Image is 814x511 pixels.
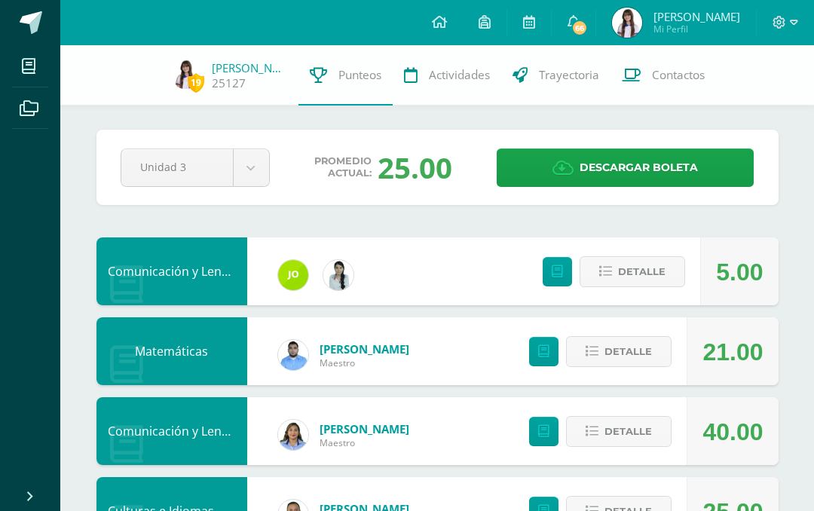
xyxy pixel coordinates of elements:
a: [PERSON_NAME] [320,421,409,436]
a: Punteos [298,45,393,106]
span: [PERSON_NAME] [653,9,740,24]
a: 25127 [212,75,246,91]
button: Detalle [580,256,685,287]
div: Comunicación y Lenguaje, Idioma Extranjero [96,237,247,305]
button: Detalle [566,336,672,367]
span: Actividades [429,67,490,83]
div: 5.00 [716,238,763,306]
div: 21.00 [702,318,763,386]
span: Detalle [618,258,666,286]
span: 66 [571,20,588,36]
img: 937d777aa527c70189f9fb3facc5f1f6.png [323,260,353,290]
span: Promedio actual: [314,155,372,179]
a: Unidad 3 [121,149,269,186]
img: 79eb5cb28572fb7ebe1e28c28929b0fa.png [278,260,308,290]
a: Trayectoria [501,45,610,106]
div: Matemáticas [96,317,247,385]
img: 7060ed5cb058f75f62fb86601c10600a.png [170,59,200,89]
span: Trayectoria [539,67,599,83]
span: Punteos [338,67,381,83]
span: Descargar boleta [580,149,698,186]
div: 40.00 [702,398,763,466]
span: Detalle [604,338,652,366]
a: Contactos [610,45,716,106]
div: 25.00 [378,148,452,187]
span: Maestro [320,356,409,369]
a: [PERSON_NAME] [212,60,287,75]
span: Contactos [652,67,705,83]
a: Descargar boleta [497,148,754,187]
span: Detalle [604,418,652,445]
span: Unidad 3 [140,149,214,185]
img: 54ea75c2c4af8710d6093b43030d56ea.png [278,340,308,370]
span: Mi Perfil [653,23,740,35]
div: Comunicación y Lenguaje Idioma Español [96,397,247,465]
span: 19 [188,73,204,92]
img: d5f85972cab0d57661bd544f50574cc9.png [278,420,308,450]
a: [PERSON_NAME] [320,341,409,356]
a: Actividades [393,45,501,106]
button: Detalle [566,416,672,447]
span: Maestro [320,436,409,449]
img: 7060ed5cb058f75f62fb86601c10600a.png [612,8,642,38]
